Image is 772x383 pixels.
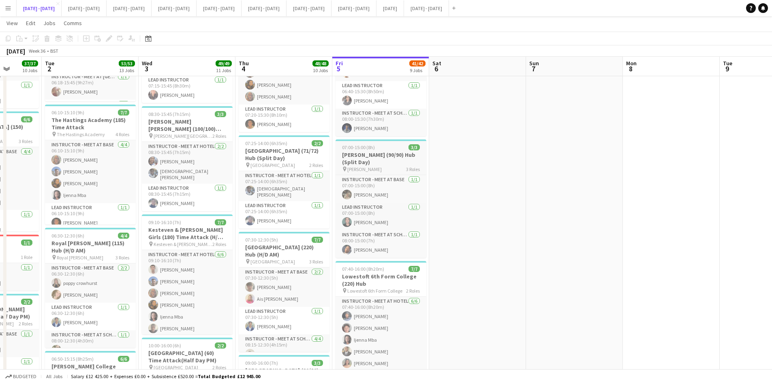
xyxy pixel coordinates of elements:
[57,131,105,137] span: The Hastings Academy
[142,214,233,334] div: 09:10-16:10 (7h)7/7Kesteven & [PERSON_NAME] Girls (180) Time Attack (H/D PM) Kesteven & [PERSON_N...
[60,18,85,28] a: Comms
[239,367,329,381] h3: [GEOGRAPHIC_DATA] (80/80) Hub (Split Day)
[21,116,32,122] span: 6/6
[239,201,329,229] app-card-role: Lead Instructor1/107:25-14:00 (6h35m)[PERSON_NAME]
[21,254,32,260] span: 1 Role
[215,342,226,349] span: 2/2
[216,67,231,73] div: 11 Jobs
[148,111,190,117] span: 08:30-15:45 (7h15m)
[342,266,384,272] span: 07:40-16:00 (8h20m)
[239,232,329,352] app-job-card: 07:30-12:30 (5h)7/7[GEOGRAPHIC_DATA] (220) Hub (H/D AM) [GEOGRAPHIC_DATA]3 RolesInstructor - Meet...
[626,60,637,67] span: Mon
[107,0,152,16] button: [DATE] - [DATE]
[376,0,404,16] button: [DATE]
[22,67,38,73] div: 10 Jobs
[336,139,426,258] app-job-card: 07:00-15:00 (8h)3/3[PERSON_NAME] (90/90) Hub (Split Day) [PERSON_NAME]3 RolesInstructor - Meet at...
[722,64,732,73] span: 9
[27,48,47,54] span: Week 36
[6,19,18,27] span: View
[148,342,181,349] span: 10:00-16:00 (6h)
[336,230,426,258] app-card-role: Instructor - Meet at School1/108:00-15:00 (7h)[PERSON_NAME]
[64,19,82,27] span: Comms
[118,109,129,116] span: 7/7
[212,241,226,247] span: 2 Roles
[19,138,32,144] span: 3 Roles
[431,64,441,73] span: 6
[313,67,328,73] div: 10 Jobs
[408,144,420,150] span: 3/3
[13,374,36,379] span: Budgeted
[43,19,56,27] span: Jobs
[239,60,249,67] span: Thu
[245,360,278,366] span: 09:00-16:00 (7h)
[142,118,233,133] h3: [PERSON_NAME] [PERSON_NAME] (100/100) Hub (Split Day)
[215,219,226,225] span: 7/7
[142,60,152,67] span: Wed
[115,255,129,261] span: 3 Roles
[239,147,329,162] h3: [GEOGRAPHIC_DATA] (71/72) Hub (Split Day)
[334,64,343,73] span: 5
[250,162,295,168] span: [GEOGRAPHIC_DATA]
[404,0,449,16] button: [DATE] - [DATE]
[152,0,197,16] button: [DATE] - [DATE]
[312,237,323,243] span: 7/7
[336,203,426,230] app-card-role: Lead Instructor1/107:00-15:00 (8h)[PERSON_NAME]
[45,140,136,203] app-card-role: Instructor - Meet at Base4/406:10-15:10 (9h)[PERSON_NAME][PERSON_NAME][PERSON_NAME]Ijenna Mba
[142,106,233,211] div: 08:30-15:45 (7h15m)3/3[PERSON_NAME] [PERSON_NAME] (100/100) Hub (Split Day) [PERSON_NAME][GEOGRAP...
[45,263,136,303] app-card-role: Instructor - Meet at Base2/206:30-12:30 (6h)poppy crowhurst[PERSON_NAME]
[115,131,129,137] span: 4 Roles
[22,60,38,66] span: 37/37
[26,19,35,27] span: Edit
[45,330,136,358] app-card-role: Instructor - Meet at School1/108:00-12:30 (4h30m)[PERSON_NAME]
[142,349,233,364] h3: [GEOGRAPHIC_DATA] (60) Time Attack(Half Day PM)
[239,135,329,229] app-job-card: 07:25-14:00 (6h35m)2/2[GEOGRAPHIC_DATA] (71/72) Hub (Split Day) [GEOGRAPHIC_DATA]2 RolesInstructo...
[529,60,539,67] span: Sun
[45,105,136,225] div: 06:10-15:10 (9h)7/7The Hastings Academy (185) Time Attack The Hastings Academy4 RolesInstructor -...
[336,109,426,136] app-card-role: Instructor - Meet at School1/108:00-15:30 (7h30m)[PERSON_NAME]
[45,240,136,254] h3: Royal [PERSON_NAME] (115) Hub (H/D AM)
[406,288,420,294] span: 2 Roles
[239,267,329,307] app-card-role: Instructor - Meet at Base2/207:30-12:30 (5h)[PERSON_NAME]Ais [PERSON_NAME]
[141,64,152,73] span: 3
[51,109,84,116] span: 06:10-15:10 (9h)
[245,237,278,243] span: 07:30-12:30 (5h)
[245,140,287,146] span: 07:25-14:00 (6h35m)
[62,0,107,16] button: [DATE] - [DATE]
[312,60,329,66] span: 48/48
[71,373,260,379] div: Salary £12 425.00 + Expenses £0.00 + Subsistence £520.00 =
[309,259,323,265] span: 3 Roles
[336,261,426,381] app-job-card: 07:40-16:00 (8h20m)7/7Lowestoft 6th Form College (220) Hub Lowestoft 6th Form College2 RolesInstr...
[239,307,329,334] app-card-role: Lead Instructor1/107:30-12:30 (5h)[PERSON_NAME]
[336,151,426,166] h3: [PERSON_NAME] (90/90) Hub (Split Day)
[237,64,249,73] span: 4
[312,360,323,366] span: 3/3
[45,373,64,379] span: All jobs
[239,171,329,201] app-card-role: Instructor - Meet at Hotel1/107:25-14:00 (6h35m)[DEMOGRAPHIC_DATA][PERSON_NAME]
[118,356,129,362] span: 6/6
[45,363,136,377] h3: [PERSON_NAME] College (195/195) Hub (Split Day)
[50,48,58,54] div: BST
[57,255,103,261] span: Royal [PERSON_NAME]
[45,228,136,348] div: 06:30-12:30 (6h)4/4Royal [PERSON_NAME] (115) Hub (H/D AM) Royal [PERSON_NAME]3 RolesInstructor - ...
[142,142,233,184] app-card-role: Instructor - Meet at Hotel2/208:30-15:45 (7h15m)[PERSON_NAME][DEMOGRAPHIC_DATA][PERSON_NAME]
[154,364,198,370] span: [GEOGRAPHIC_DATA]
[408,266,420,272] span: 7/7
[21,240,32,246] span: 1/1
[148,219,181,225] span: 09:10-16:10 (7h)
[250,259,295,265] span: [GEOGRAPHIC_DATA]
[21,299,32,305] span: 2/2
[119,60,135,66] span: 53/53
[239,53,329,105] app-card-role: Instructor - Meet at Hotel3/307:20-15:30 (8h10m)[PERSON_NAME][PERSON_NAME][PERSON_NAME]
[336,297,426,383] app-card-role: Instructor - Meet at Hotel6/607:40-16:00 (8h20m)[PERSON_NAME][PERSON_NAME]Ijenna Mba[PERSON_NAME]...
[336,18,426,136] app-job-card: 06:40-15:30 (8h50m)3/3[GEOGRAPHIC_DATA][DEMOGRAPHIC_DATA] (100) Hub [GEOGRAPHIC_DATA][DEMOGRAPHIC...
[215,111,226,117] span: 3/3
[4,372,38,381] button: Budgeted
[212,364,226,370] span: 2 Roles
[347,166,382,172] span: [PERSON_NAME]
[287,0,331,16] button: [DATE] - [DATE]
[312,140,323,146] span: 2/2
[336,81,426,109] app-card-role: Lead Instructor1/106:40-15:30 (8h50m)[PERSON_NAME]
